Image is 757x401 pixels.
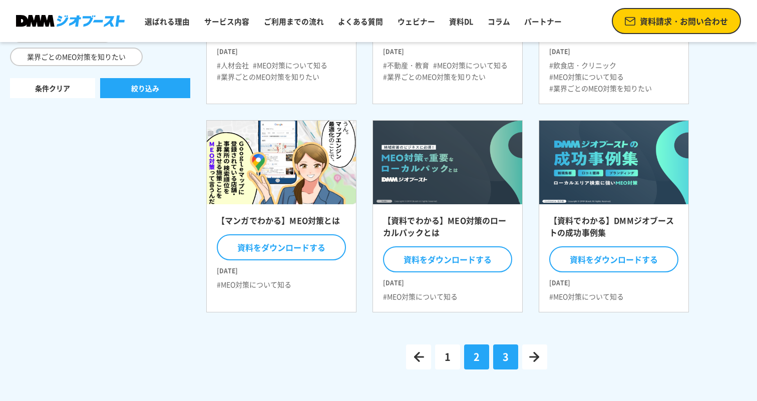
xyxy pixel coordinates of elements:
[520,12,566,31] a: パートナー
[334,12,387,31] a: よくある質問
[100,78,190,98] button: 絞り込み
[383,72,486,82] li: #業界ごとのMEO対策を知りたい
[217,214,346,232] h2: 【マンガでわかる】MEO対策とは
[217,234,346,260] button: 資料をダウンロードする
[10,48,143,66] span: 業界ごとのMEO対策を知りたい
[549,274,678,287] time: [DATE]
[394,12,439,31] a: ウェビナー
[253,60,327,71] li: #MEO対策について知る
[539,120,689,313] a: 【資料でわかる】DMMジオブーストの成功事例集 資料をダウンロードする [DATE] #MEO対策について知る
[383,43,512,56] time: [DATE]
[141,12,194,31] a: 選ばれる理由
[383,274,512,287] time: [DATE]
[383,291,458,302] li: #MEO対策について知る
[217,279,291,290] li: #MEO対策について知る
[217,72,319,82] li: #業界ごとのMEO対策を知りたい
[200,12,253,31] a: サービス内容
[474,349,480,364] span: 2
[549,291,624,302] li: #MEO対策について知る
[493,344,518,369] a: 3
[522,344,547,369] a: 次のページへ進む
[217,262,346,275] time: [DATE]
[549,72,624,82] li: #MEO対策について知る
[549,214,678,244] h2: 【資料でわかる】DMMジオブーストの成功事例集
[549,60,616,71] li: #飲食店・クリニック
[206,120,356,313] a: 【マンガでわかる】MEO対策とは 資料をダウンロードする [DATE] #MEO対策について知る
[16,15,125,27] img: DMMジオブースト
[445,12,477,31] a: 資料DL
[260,12,328,31] a: ご利用までの流れ
[484,12,514,31] a: コラム
[383,60,429,71] li: #不動産・教育
[640,15,728,27] span: 資料請求・お問い合わせ
[503,349,509,364] span: 3
[406,344,431,369] a: 前のページへ進む
[383,214,512,244] h2: 【資料でわかる】MEO対策のローカルパックとは
[10,78,95,98] a: 条件クリア
[549,43,678,56] time: [DATE]
[217,43,346,56] time: [DATE]
[549,246,678,272] button: 資料をダウンロードする
[445,349,451,364] span: 1
[549,83,652,94] li: #業界ごとのMEO対策を知りたい
[612,8,741,34] a: 資料請求・お問い合わせ
[383,246,512,272] button: 資料をダウンロードする
[372,120,523,313] a: 【資料でわかる】MEO対策のローカルパックとは 資料をダウンロードする [DATE] #MEO対策について知る
[433,60,508,71] li: #MEO対策について知る
[217,60,249,71] li: #人材会社
[435,344,460,369] a: 1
